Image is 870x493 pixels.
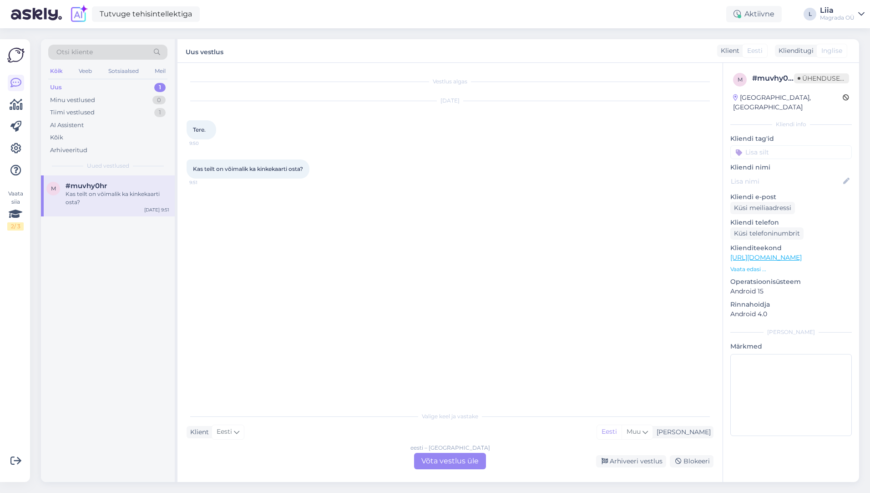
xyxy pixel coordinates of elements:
[804,8,816,21] div: L
[730,163,852,172] p: Kliendi nimi
[730,342,852,351] p: Märkmed
[730,277,852,287] p: Operatsioonisüsteem
[56,47,93,57] span: Otsi kliente
[186,45,223,57] label: Uus vestlus
[752,73,794,84] div: #
[683,457,710,465] font: Blokeeri
[653,427,711,437] div: [PERSON_NAME]
[730,265,852,273] p: Vaata edasi ...
[144,206,169,213] div: [DATE] 9:51
[820,7,865,21] a: LiiaMagrada OÜ
[730,253,802,262] a: [URL][DOMAIN_NAME]
[50,83,62,92] div: Uus
[410,444,490,452] div: eesti – [GEOGRAPHIC_DATA]
[77,65,94,77] div: Veeb
[152,96,166,105] div: 0
[50,96,95,105] div: Minu vestlused
[820,7,855,14] div: Liia
[92,6,200,22] a: Tutvuge tehisintellektiga
[730,309,852,319] p: Android 4.0
[730,192,852,202] p: Kliendi e-post
[187,412,713,421] div: Valige keel ja vastake
[597,425,622,439] div: Eesti
[106,65,141,77] div: Sotsiaalsed
[66,182,107,190] span: #muvhy0hr
[193,126,206,133] span: Tere.
[821,46,842,56] span: Inglise
[730,287,852,296] p: Android 15
[51,185,56,192] span: m
[7,222,24,231] div: 2 / 3
[154,108,166,117] div: 1
[50,121,84,130] div: AI Assistent
[421,457,479,465] font: Võta vestlus üle
[820,14,855,21] div: Magrada OÜ
[794,73,849,83] span: Ühenduseta
[189,140,223,147] span: 9:50
[757,74,796,82] font: muvhy0hr
[733,93,811,111] font: [GEOGRAPHIC_DATA], [GEOGRAPHIC_DATA]
[730,243,852,253] p: Klienditeekond
[187,77,713,86] div: Vestlus algas
[193,165,303,172] span: Kas teilt on võimalik ka kinkekaarti osta?
[730,202,795,214] div: Küsi meiliaadressi
[50,146,87,155] div: Arhiveeritud
[69,5,88,24] img: Uurige-AI
[738,76,743,83] span: m
[730,328,852,336] div: [PERSON_NAME]
[775,46,814,56] div: Klienditugi
[730,227,804,240] div: Küsi telefoninumbrit
[66,190,169,206] div: Kas teilt on võimalik ka kinkekaarti osta?
[7,46,25,64] img: Askly Logo
[730,134,852,144] p: Kliendi tag'id
[730,120,852,128] div: Kliendi info
[730,300,852,309] p: Rinnahoidja
[189,179,223,186] span: 9:51
[747,46,763,56] span: Eesti
[7,190,24,206] font: Vaata siia
[87,162,129,170] span: Uued vestlused
[50,133,63,142] div: Kõik
[50,108,95,117] div: Tiimi vestlused
[187,427,209,437] div: Klient
[154,83,166,92] div: 1
[153,65,167,77] div: Meil
[48,65,65,77] div: Kõik
[730,218,852,227] p: Kliendi telefon
[187,97,713,105] div: [DATE]
[217,427,232,437] span: Eesti
[744,10,774,18] font: Aktiivne
[731,176,841,186] input: Lisa nimi
[730,145,852,159] input: Lisa silt
[717,46,739,56] div: Klient
[610,457,663,465] font: Arhiveeri vestlus
[627,427,641,436] span: Muu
